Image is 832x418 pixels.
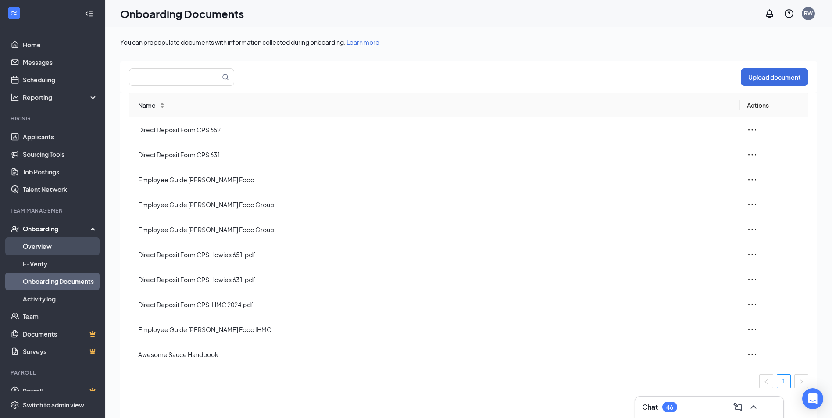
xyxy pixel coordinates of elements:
div: Onboarding [23,224,90,233]
a: Learn more [346,38,379,46]
a: Scheduling [23,71,98,89]
a: Messages [23,53,98,71]
span: ellipsis [747,324,757,335]
a: Overview [23,237,98,255]
span: ellipsis [747,274,757,285]
span: ellipsis [747,249,757,260]
div: You can prepopulate documents with information collected during onboarding. [120,38,817,46]
span: left [764,379,769,384]
svg: Analysis [11,93,19,102]
svg: UserCheck [11,224,19,233]
span: Name [138,100,156,110]
div: Payroll [11,369,96,376]
svg: Settings [11,400,19,409]
span: Employee Guide [PERSON_NAME] Food IHMC [138,325,733,334]
li: Previous Page [759,374,773,388]
span: Employee Guide [PERSON_NAME] Food Group [138,225,733,234]
a: Sourcing Tools [23,145,98,163]
span: Direct Deposit Form CPS Howies 631.pdf [138,275,733,284]
div: Switch to admin view [23,400,84,409]
a: Team [23,308,98,325]
a: Activity log [23,290,98,308]
a: DocumentsCrown [23,325,98,343]
h1: Onboarding Documents [120,6,244,21]
a: PayrollCrown [23,382,98,400]
div: Team Management [11,207,96,214]
button: right [794,374,808,388]
span: ellipsis [747,299,757,310]
span: Awesome Sauce Handbook [138,350,733,359]
div: RW [804,10,813,17]
span: Direct Deposit Form CPS 631 [138,150,733,159]
a: 1 [777,375,790,388]
li: 1 [777,374,791,388]
a: SurveysCrown [23,343,98,360]
span: ellipsis [747,174,757,185]
span: ↑ [159,103,165,105]
svg: Notifications [764,8,775,19]
li: Next Page [794,374,808,388]
span: Direct Deposit Form CPS Howies 651.pdf [138,250,733,259]
a: Talent Network [23,181,98,198]
h3: Chat [642,402,658,412]
div: Hiring [11,115,96,122]
svg: WorkstreamLogo [10,9,18,18]
span: ellipsis [747,199,757,210]
svg: QuestionInfo [784,8,794,19]
span: ellipsis [747,149,757,160]
svg: Collapse [85,9,93,18]
span: ellipsis [747,224,757,235]
span: ellipsis [747,124,757,135]
button: Minimize [762,400,776,414]
div: 46 [666,404,673,411]
button: Upload document [741,68,808,86]
button: ChevronUp [746,400,761,414]
a: Onboarding Documents [23,273,98,290]
a: E-Verify [23,255,98,273]
a: Applicants [23,128,98,145]
button: left [759,374,773,388]
span: Employee Guide [PERSON_NAME] Food Group [138,200,733,209]
a: Home [23,36,98,53]
span: ellipsis [747,349,757,360]
span: ↓ [159,105,165,108]
span: Direct Deposit Form CPS 652 [138,125,733,135]
div: Reporting [23,93,98,102]
a: Job Postings [23,163,98,181]
svg: ComposeMessage [732,402,743,412]
span: Direct Deposit Form CPS IHMC 2024.pdf [138,300,733,309]
svg: Minimize [764,402,775,412]
div: Open Intercom Messenger [802,388,823,409]
span: Employee Guide [PERSON_NAME] Food [138,175,733,184]
svg: MagnifyingGlass [222,74,229,81]
th: Actions [740,93,808,117]
button: ComposeMessage [731,400,745,414]
span: right [799,379,804,384]
svg: ChevronUp [748,402,759,412]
